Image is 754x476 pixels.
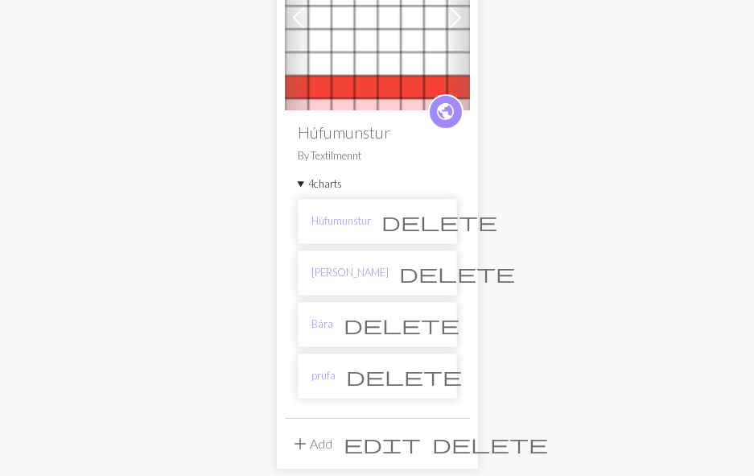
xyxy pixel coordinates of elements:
[311,317,333,332] a: Bára
[428,94,464,130] a: public
[285,8,470,23] a: prufa
[389,258,525,288] button: Delete chart
[298,176,457,192] summary: 4charts
[311,265,389,280] a: [PERSON_NAME]
[435,99,455,124] span: public
[336,361,472,391] button: Delete chart
[298,148,457,163] p: By Textilmennt
[399,262,515,284] span: delete
[285,428,338,459] button: Add
[311,368,336,383] a: prufa
[426,428,554,459] button: Delete
[333,309,470,340] button: Delete chart
[290,433,310,455] span: add
[338,428,426,459] button: Edit
[346,365,462,387] span: delete
[435,96,455,128] i: public
[311,213,371,229] a: Húfumunstur
[344,313,459,336] span: delete
[381,210,497,233] span: delete
[432,433,548,455] span: delete
[344,434,421,453] i: Edit
[298,123,457,142] h2: Húfumunstur
[371,206,508,237] button: Delete chart
[344,433,421,455] span: edit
